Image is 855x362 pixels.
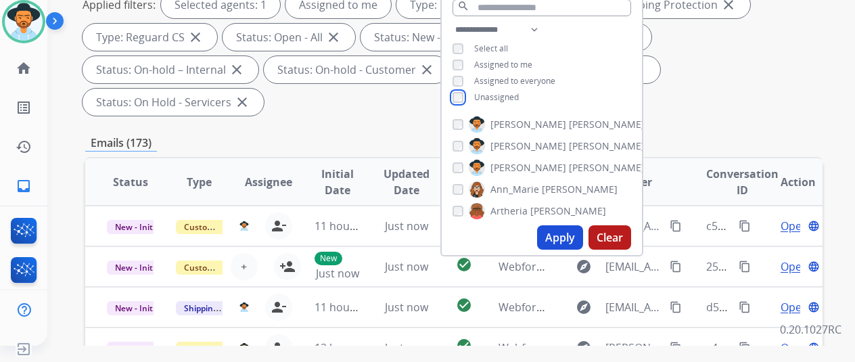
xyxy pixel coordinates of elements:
mat-icon: person_add [279,258,296,275]
span: + [241,258,247,275]
mat-icon: content_copy [670,301,682,313]
mat-icon: close [419,62,435,78]
span: [PERSON_NAME] [542,183,618,196]
button: + [231,253,258,280]
span: Select all [474,43,508,54]
mat-icon: person_remove [271,340,287,356]
span: Customer Support [176,342,264,356]
img: agent-avatar [239,221,248,231]
span: Assigned to everyone [474,75,555,87]
span: [PERSON_NAME] [490,139,566,153]
mat-icon: close [229,62,245,78]
span: Just now [385,300,428,315]
mat-icon: language [808,301,820,313]
button: Clear [588,225,631,250]
mat-icon: explore [576,299,592,315]
span: Just now [385,259,428,274]
mat-icon: close [234,94,250,110]
span: New - Initial [107,342,170,356]
mat-icon: history [16,139,32,155]
button: Apply [537,225,583,250]
span: [EMAIL_ADDRESS][DOMAIN_NAME] [605,299,662,315]
img: agent-avatar [239,302,248,312]
span: Open [781,258,808,275]
span: New - Initial [107,220,170,234]
mat-icon: explore [576,340,592,356]
span: Just now [385,219,428,233]
mat-icon: check_circle [456,338,472,354]
span: Open [781,299,808,315]
span: 11 hours ago [315,219,382,233]
span: Customer Support [176,220,264,234]
mat-icon: inbox [16,178,32,194]
span: Status [113,174,148,190]
mat-icon: check_circle [456,256,472,273]
span: New - Initial [107,261,170,275]
span: [PERSON_NAME] [569,118,645,131]
mat-icon: language [808,342,820,354]
mat-icon: home [16,60,32,76]
span: 11 hours ago [315,300,382,315]
span: Open [781,340,808,356]
span: Webform from [EMAIL_ADDRESS][DOMAIN_NAME] on [DATE] [499,259,805,274]
div: Type: Reguard CS [83,24,217,51]
span: Just now [385,340,428,355]
mat-icon: person_remove [271,218,287,234]
span: [PERSON_NAME] [569,139,645,153]
mat-icon: content_copy [739,261,751,273]
mat-icon: content_copy [739,220,751,232]
span: [PERSON_NAME] [490,118,566,131]
span: Unassigned [474,91,519,103]
th: Action [754,158,823,206]
mat-icon: close [325,29,342,45]
mat-icon: content_copy [739,342,751,354]
mat-icon: content_copy [670,342,682,354]
mat-icon: close [187,29,204,45]
span: New - Initial [107,301,170,315]
span: Artheria [490,204,528,218]
span: Assignee [245,174,292,190]
span: Just now [316,266,359,281]
span: [EMAIL_ADDRESS][DOMAIN_NAME] [605,258,662,275]
mat-icon: list_alt [16,99,32,116]
p: 0.20.1027RC [780,321,841,338]
span: Shipping Protection [176,301,269,315]
div: Status: On Hold - Servicers [83,89,264,116]
span: [PERSON_NAME][EMAIL_ADDRESS][DOMAIN_NAME] [605,340,662,356]
img: agent-avatar [239,343,248,353]
span: Assigned to me [474,59,532,70]
mat-icon: person_remove [271,299,287,315]
span: [PERSON_NAME] [490,161,566,175]
mat-icon: content_copy [670,220,682,232]
span: Ann_Marie [490,183,539,196]
span: [PERSON_NAME] [530,204,606,218]
mat-icon: check_circle [456,297,472,313]
mat-icon: content_copy [739,301,751,313]
span: Webform from [EMAIL_ADDRESS][DOMAIN_NAME] on [DATE] [499,300,805,315]
p: New [315,252,342,265]
span: Open [781,218,808,234]
span: Type [187,174,212,190]
img: avatar [5,3,43,41]
span: Updated Date [384,166,430,198]
mat-icon: language [808,220,820,232]
span: [PERSON_NAME] [569,161,645,175]
span: 12 hours ago [315,340,382,355]
mat-icon: language [808,261,820,273]
mat-icon: explore [576,258,592,275]
span: Customer Support [176,261,264,275]
div: Status: On-hold - Customer [264,56,448,83]
mat-icon: content_copy [670,261,682,273]
div: Status: On-hold – Internal [83,56,258,83]
div: Status: New - Initial [361,24,503,51]
span: Conversation ID [706,166,779,198]
span: Initial Date [315,166,361,198]
div: Status: Open - All [223,24,355,51]
p: Emails (173) [85,135,157,152]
